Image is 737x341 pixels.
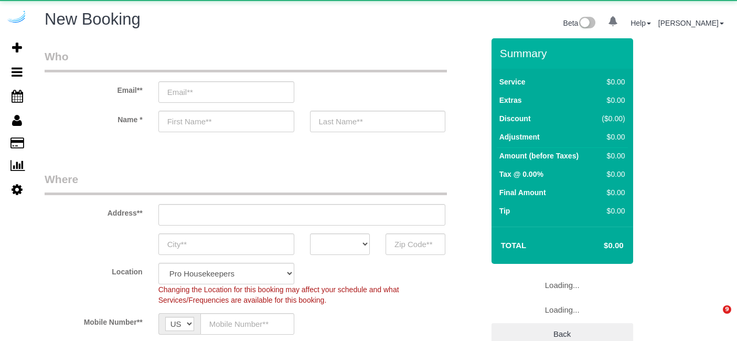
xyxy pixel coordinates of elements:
label: Extras [499,95,522,105]
input: Zip Code** [386,233,445,255]
input: Last Name** [310,111,446,132]
input: First Name** [158,111,294,132]
legend: Where [45,172,447,195]
strong: Total [501,241,527,250]
legend: Who [45,49,447,72]
input: Mobile Number** [200,313,294,335]
label: Final Amount [499,187,546,198]
div: $0.00 [597,169,625,179]
div: $0.00 [597,151,625,161]
div: ($0.00) [597,113,625,124]
iframe: Intercom live chat [701,305,727,331]
h4: $0.00 [572,241,623,250]
img: New interface [578,17,595,30]
div: $0.00 [597,95,625,105]
img: Automaid Logo [6,10,27,25]
label: Amount (before Taxes) [499,151,579,161]
div: $0.00 [597,206,625,216]
label: Discount [499,113,531,124]
label: Mobile Number** [37,313,151,327]
label: Tax @ 0.00% [499,169,543,179]
a: [PERSON_NAME] [658,19,724,27]
div: $0.00 [597,132,625,142]
label: Tip [499,206,510,216]
div: $0.00 [597,77,625,87]
label: Service [499,77,526,87]
label: Location [37,263,151,277]
span: Changing the Location for this booking may affect your schedule and what Services/Frequencies are... [158,285,399,304]
div: $0.00 [597,187,625,198]
span: 9 [723,305,731,314]
h3: Summary [500,47,628,59]
span: New Booking [45,10,141,28]
label: Name * [37,111,151,125]
a: Help [631,19,651,27]
label: Adjustment [499,132,540,142]
a: Beta [563,19,596,27]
